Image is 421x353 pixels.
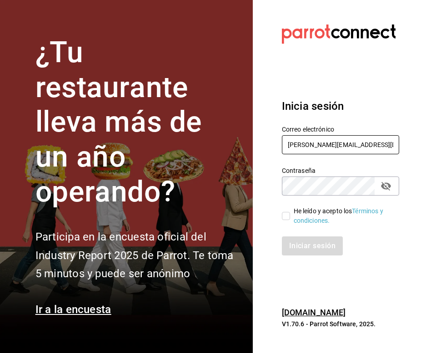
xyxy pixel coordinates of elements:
p: V1.70.6 - Parrot Software, 2025. [282,319,399,328]
button: passwordField [378,178,394,194]
a: Términos y condiciones. [294,207,383,224]
input: Ingresa tu correo electrónico [282,135,399,154]
label: Contraseña [282,167,399,173]
h2: Participa en la encuesta oficial del Industry Report 2025 de Parrot. Te toma 5 minutos y puede se... [35,228,242,283]
label: Correo electrónico [282,126,399,132]
a: [DOMAIN_NAME] [282,308,346,317]
div: He leído y acepto los [294,206,392,226]
h3: Inicia sesión [282,98,399,114]
h1: ¿Tu restaurante lleva más de un año operando? [35,35,242,210]
a: Ir a la encuesta [35,303,111,316]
